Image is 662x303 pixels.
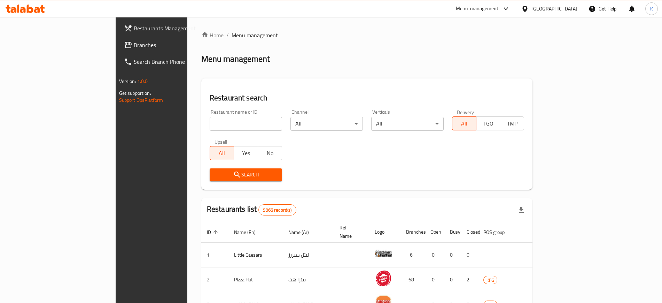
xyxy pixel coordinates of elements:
td: 68 [400,267,425,292]
button: All [210,146,234,160]
span: Get support on: [119,89,151,98]
td: 6 [400,243,425,267]
td: 0 [425,243,444,267]
span: 1.0.0 [137,77,148,86]
th: Busy [444,221,461,243]
button: Search [210,168,282,181]
span: All [213,148,231,158]
h2: Restaurant search [210,93,524,103]
button: No [258,146,282,160]
span: K [650,5,653,13]
span: Name (Ar) [288,228,318,236]
span: Search Branch Phone [134,58,220,66]
li: / [226,31,229,39]
a: Restaurants Management [118,20,226,37]
div: Export file [513,202,530,218]
button: All [452,116,476,130]
td: 2 [461,267,478,292]
td: 0 [461,243,478,267]
span: POS group [483,228,514,236]
td: 0 [425,267,444,292]
a: Search Branch Phone [118,53,226,70]
span: Yes [237,148,255,158]
th: Branches [400,221,425,243]
h2: Menu management [201,53,270,65]
a: Support.OpsPlatform [119,96,163,105]
div: Total records count [258,204,296,215]
button: Yes [234,146,258,160]
th: Closed [461,221,478,243]
span: Search [215,171,277,179]
div: All [371,117,444,131]
nav: breadcrumb [201,31,533,39]
td: Pizza Hut [228,267,283,292]
span: No [261,148,279,158]
div: Menu-management [456,5,499,13]
span: Ref. Name [340,224,361,240]
img: Pizza Hut [375,270,392,287]
td: بيتزا هت [283,267,334,292]
td: 0 [444,243,461,267]
button: TMP [500,116,524,130]
span: 9966 record(s) [259,207,296,213]
span: Menu management [232,31,278,39]
th: Logo [369,221,400,243]
span: Name (En) [234,228,265,236]
span: Branches [134,41,220,49]
span: TMP [503,119,521,129]
label: Upsell [215,139,227,144]
span: ID [207,228,220,236]
h2: Restaurants list [207,204,296,215]
span: All [455,119,474,129]
button: TGO [476,116,500,130]
span: TGO [479,119,498,129]
span: KFG [484,276,497,284]
div: All [290,117,363,131]
img: Little Caesars [375,245,392,262]
a: Branches [118,37,226,53]
th: Open [425,221,444,243]
td: 0 [444,267,461,292]
span: Restaurants Management [134,24,220,32]
label: Delivery [457,109,474,114]
td: ليتل سيزرز [283,243,334,267]
td: Little Caesars [228,243,283,267]
div: [GEOGRAPHIC_DATA] [531,5,577,13]
input: Search for restaurant name or ID.. [210,117,282,131]
span: Version: [119,77,136,86]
